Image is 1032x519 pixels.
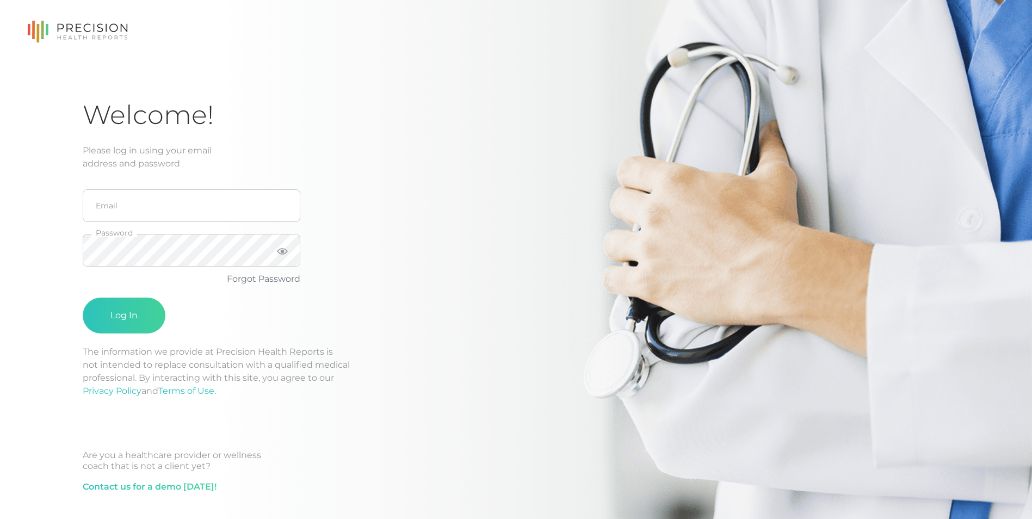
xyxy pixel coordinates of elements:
[83,345,949,398] p: The information we provide at Precision Health Reports is not intended to replace consultation wi...
[83,99,949,131] h1: Welcome!
[83,144,949,170] div: Please log in using your email address and password
[83,386,141,396] a: Privacy Policy
[158,386,216,396] a: Terms of Use.
[83,480,217,493] a: Contact us for a demo [DATE]!
[83,189,300,222] input: Email
[83,298,165,333] button: Log In
[83,450,949,472] div: Are you a healthcare provider or wellness coach that is not a client yet?
[227,274,300,284] a: Forgot Password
